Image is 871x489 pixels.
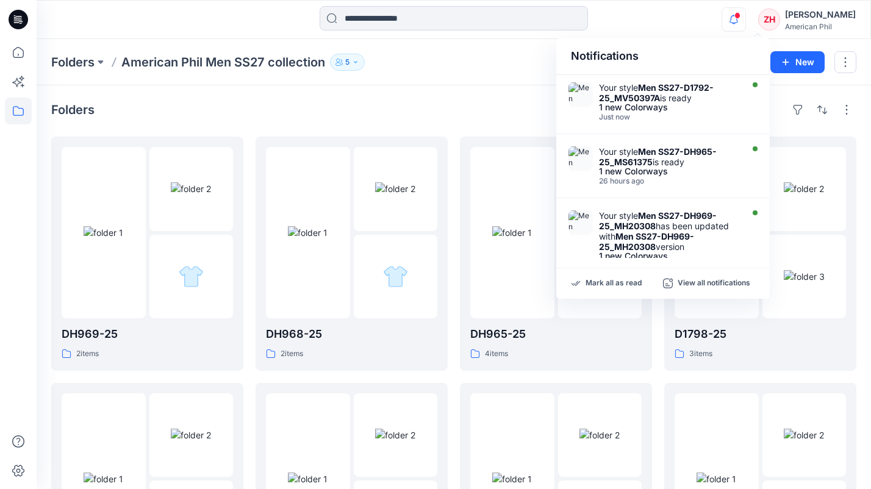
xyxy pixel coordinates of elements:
[785,7,856,22] div: [PERSON_NAME]
[599,82,714,103] strong: Men SS27-D1792-25_MV50397A
[784,429,824,441] img: folder 2
[758,9,780,30] div: ZH
[281,348,303,360] p: 2 items
[599,210,739,252] div: Your style has been updated with version
[784,270,825,283] img: folder 3
[51,137,243,371] a: folder 1folder 2folder 3DH969-252items
[383,264,408,289] img: folder 3
[785,22,856,31] div: American Phil
[470,326,642,343] p: DH965-25
[485,348,508,360] p: 4 items
[599,210,717,231] strong: Men SS27-DH969-25_MH20308
[179,264,204,289] img: folder 3
[51,54,95,71] a: Folders
[599,252,739,260] div: 1 new Colorways
[586,278,642,289] p: Mark all as read
[568,146,593,171] img: Men SS27-DH965-25_MS61375
[784,182,824,195] img: folder 2
[84,473,123,485] img: folder 1
[675,326,846,343] p: D1798-25
[697,473,736,485] img: folder 1
[599,82,739,103] div: Your style is ready
[171,182,211,195] img: folder 2
[492,473,532,485] img: folder 1
[288,226,328,239] img: folder 1
[678,278,750,289] p: View all notifications
[770,51,825,73] button: New
[76,348,99,360] p: 2 items
[599,231,694,252] strong: Men SS27-DH969-25_MH20308
[599,146,717,167] strong: Men SS27-DH965-25_MS61375
[62,326,233,343] p: DH969-25
[568,82,593,107] img: Men SS27-D1792-25_MV50397A
[599,113,739,121] div: Wednesday, August 13, 2025 04:05
[84,226,123,239] img: folder 1
[460,137,652,371] a: folder 1folder 2folder 3DH965-254items
[599,103,739,112] div: 1 new Colorways
[599,146,739,167] div: Your style is ready
[266,326,437,343] p: DH968-25
[288,473,328,485] img: folder 1
[171,429,211,441] img: folder 2
[121,54,325,71] p: American Phil Men SS27 collection
[568,210,593,235] img: Men SS27-DH969-25_MH20308
[375,429,415,441] img: folder 2
[689,348,712,360] p: 3 items
[330,54,365,71] button: 5
[345,55,349,69] p: 5
[599,177,739,185] div: Tuesday, August 12, 2025 02:15
[492,226,532,239] img: folder 1
[579,429,620,441] img: folder 2
[556,38,770,75] div: Notifications
[51,102,95,117] h4: Folders
[599,167,739,176] div: 1 new Colorways
[375,182,415,195] img: folder 2
[256,137,448,371] a: folder 1folder 2folder 3DH968-252items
